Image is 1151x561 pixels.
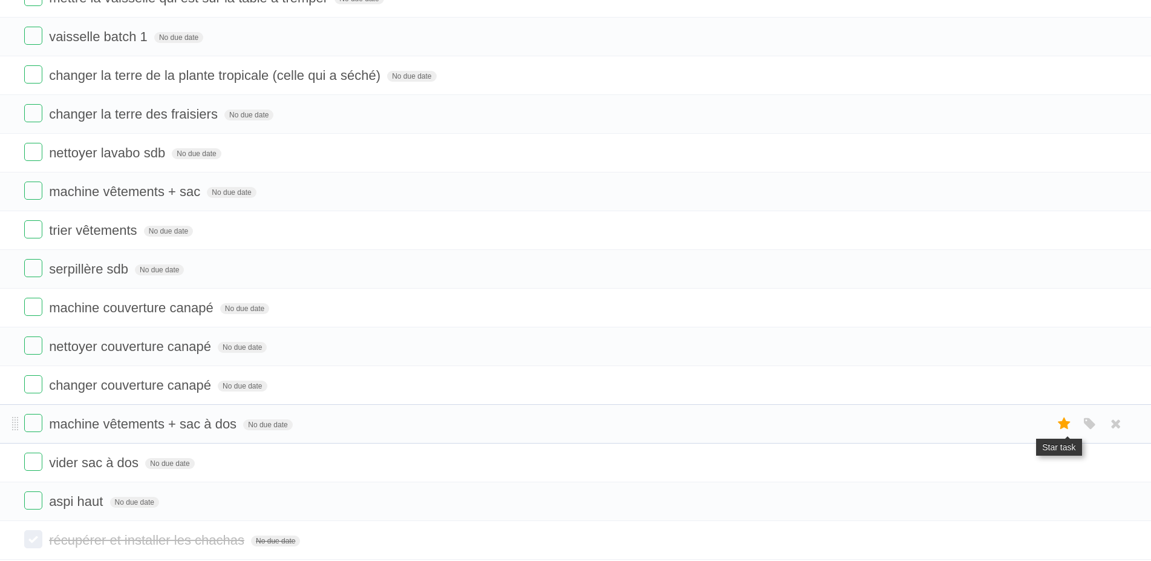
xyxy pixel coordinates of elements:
[24,143,42,161] label: Done
[144,226,193,237] span: No due date
[24,104,42,122] label: Done
[24,259,42,277] label: Done
[49,494,106,509] span: aspi haut
[49,68,383,83] span: changer la terre de la plante tropicale (celle qui a séché)
[24,220,42,238] label: Done
[49,107,221,122] span: changer la terre des fraisiers
[218,381,267,392] span: No due date
[49,261,131,277] span: serpillère sdb
[24,336,42,355] label: Done
[172,148,221,159] span: No due date
[49,533,247,548] span: récupérer et installer les chachas
[49,223,140,238] span: trier vêtements
[24,65,42,84] label: Done
[207,187,256,198] span: No due date
[220,303,269,314] span: No due date
[49,184,203,199] span: machine vêtements + sac
[135,264,184,275] span: No due date
[387,71,436,82] span: No due date
[243,419,292,430] span: No due date
[49,339,214,354] span: nettoyer couverture canapé
[224,110,273,120] span: No due date
[24,375,42,393] label: Done
[24,491,42,510] label: Done
[49,416,240,431] span: machine vêtements + sac à dos
[49,378,214,393] span: changer couverture canapé
[24,182,42,200] label: Done
[49,300,217,315] span: machine couverture canapé
[1053,414,1076,434] label: Star task
[49,29,151,44] span: vaisselle batch 1
[251,536,300,546] span: No due date
[154,32,203,43] span: No due date
[218,342,267,353] span: No due date
[49,145,168,160] span: nettoyer lavabo sdb
[24,27,42,45] label: Done
[24,530,42,548] label: Done
[110,497,159,508] span: No due date
[49,455,142,470] span: vider sac à dos
[24,453,42,471] label: Done
[145,458,194,469] span: No due date
[24,298,42,316] label: Done
[24,414,42,432] label: Done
